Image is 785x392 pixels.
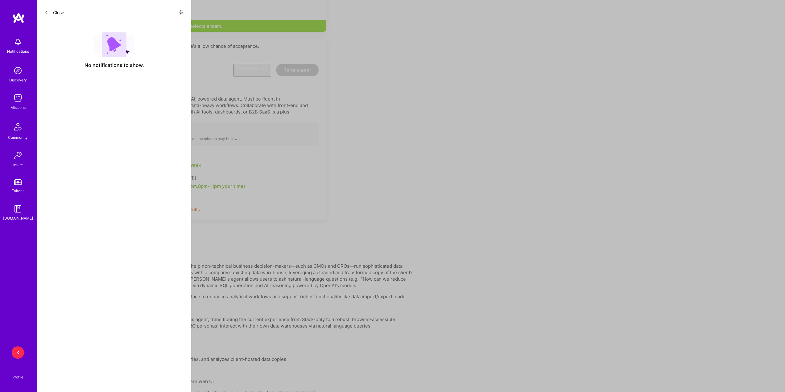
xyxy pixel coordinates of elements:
[10,346,26,359] a: K
[44,7,64,17] button: Close
[10,367,26,380] a: Profile
[12,92,24,104] img: teamwork
[10,104,26,111] div: Missions
[12,203,24,215] img: guide book
[85,62,144,68] span: No notifications to show.
[12,346,24,359] div: K
[12,36,24,48] img: bell
[12,374,23,380] div: Profile
[8,134,28,141] div: Community
[9,77,27,83] div: Discovery
[12,64,24,77] img: discovery
[12,12,25,23] img: logo
[13,162,23,168] div: Invite
[3,215,33,221] div: [DOMAIN_NAME]
[94,32,134,57] img: empty
[10,119,25,134] img: Community
[14,179,22,185] img: tokens
[7,48,29,55] div: Notifications
[12,149,24,162] img: Invite
[12,188,24,194] div: Tokens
